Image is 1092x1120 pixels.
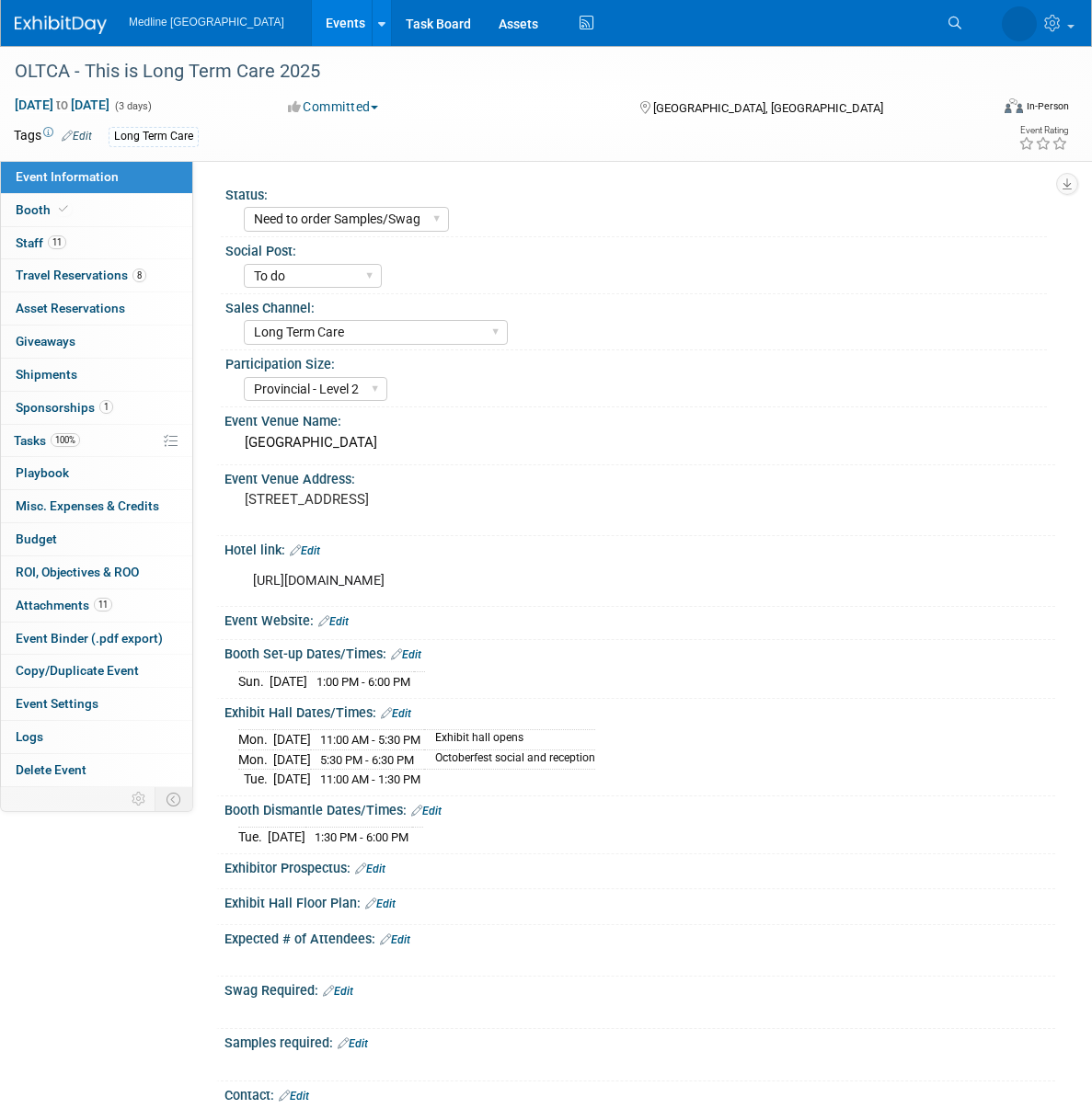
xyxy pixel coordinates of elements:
div: Sales Channel: [225,294,1047,317]
a: Edit [318,615,349,628]
span: [GEOGRAPHIC_DATA], [GEOGRAPHIC_DATA] [653,101,883,115]
i: Booth reservation complete [59,204,68,214]
span: Event Settings [16,696,98,711]
td: Personalize Event Tab Strip [123,787,155,811]
a: Edit [391,648,421,661]
a: Event Binder (.pdf export) [1,623,192,655]
div: In-Person [1026,99,1069,113]
div: Samples required: [224,1029,1055,1053]
a: Copy/Duplicate Event [1,655,192,687]
div: Expected # of Attendees: [224,925,1055,949]
span: Tasks [14,433,80,448]
div: [URL][DOMAIN_NAME] [240,563,889,600]
a: Booth [1,194,192,226]
td: Mon. [238,749,273,770]
div: OLTCA - This is Long Term Care 2025 [8,55,966,88]
a: Event Information [1,161,192,193]
span: Event Information [16,169,119,184]
span: 100% [51,433,80,447]
a: Edit [411,805,442,817]
td: Octoberfest social and reception [424,749,595,770]
span: 1 [99,400,113,414]
a: ROI, Objectives & ROO [1,556,192,589]
a: Tasks100% [1,425,192,457]
span: ROI, Objectives & ROO [16,565,139,579]
img: ExhibitDay [15,16,107,34]
span: [DATE] [DATE] [14,97,110,113]
td: [DATE] [273,730,311,750]
td: Toggle Event Tabs [155,787,193,811]
span: Booth [16,202,72,217]
a: Event Settings [1,688,192,720]
span: Attachments [16,598,112,612]
img: Violet Buha [1002,6,1037,41]
a: Shipments [1,359,192,391]
span: Medline [GEOGRAPHIC_DATA] [129,16,284,29]
div: Social Post: [225,237,1047,260]
td: [DATE] [273,749,311,770]
a: Budget [1,523,192,555]
span: Shipments [16,367,77,382]
div: Event Website: [224,607,1055,631]
td: Tue. [238,770,273,789]
a: Staff11 [1,227,192,259]
div: Event Rating [1018,126,1068,135]
div: Exhibitor Prospectus: [224,854,1055,878]
span: Playbook [16,465,69,480]
span: Copy/Duplicate Event [16,663,139,678]
div: Booth Dismantle Dates/Times: [224,796,1055,820]
div: Event Format [904,96,1069,123]
span: (3 days) [113,100,152,112]
div: Exhibit Hall Dates/Times: [224,699,1055,723]
a: Playbook [1,457,192,489]
a: Edit [279,1090,309,1103]
div: Contact: [224,1081,1055,1105]
span: Staff [16,235,66,250]
td: Mon. [238,730,273,750]
span: Giveaways [16,334,75,349]
a: Giveaways [1,326,192,358]
a: Attachments11 [1,589,192,622]
div: [GEOGRAPHIC_DATA] [238,429,1041,457]
td: [DATE] [268,828,305,847]
a: Logs [1,721,192,753]
td: [DATE] [270,672,307,691]
a: Edit [290,544,320,557]
span: Logs [16,729,43,744]
a: Edit [62,130,92,143]
span: 11:00 AM - 1:30 PM [320,772,420,786]
div: Long Term Care [109,127,199,146]
td: Sun. [238,672,270,691]
a: Asset Reservations [1,292,192,325]
div: Booth Set-up Dates/Times: [224,640,1055,664]
div: Event Venue Address: [224,465,1055,488]
span: 11 [94,598,112,611]
td: Tue. [238,828,268,847]
td: Exhibit hall opens [424,730,595,750]
span: Travel Reservations [16,268,146,282]
span: Misc. Expenses & Credits [16,498,159,513]
a: Edit [323,985,353,998]
a: Misc. Expenses & Credits [1,490,192,522]
span: to [53,97,71,112]
div: Hotel link: [224,536,1055,560]
span: 1:30 PM - 6:00 PM [315,830,408,844]
a: Travel Reservations8 [1,259,192,291]
span: 11:00 AM - 5:30 PM [320,733,420,747]
td: [DATE] [273,770,311,789]
img: Format-Inperson.png [1005,98,1023,113]
a: Edit [365,897,396,910]
a: Sponsorships1 [1,392,192,424]
span: 11 [48,235,66,249]
span: 1:00 PM - 6:00 PM [316,675,410,689]
div: Status: [225,181,1047,204]
span: Asset Reservations [16,301,125,315]
div: Event Venue Name: [224,407,1055,430]
td: Tags [14,126,92,147]
a: Edit [380,933,410,946]
span: Delete Event [16,762,86,777]
a: Delete Event [1,754,192,786]
span: 8 [132,269,146,282]
span: Budget [16,531,57,546]
div: Participation Size: [225,350,1047,373]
